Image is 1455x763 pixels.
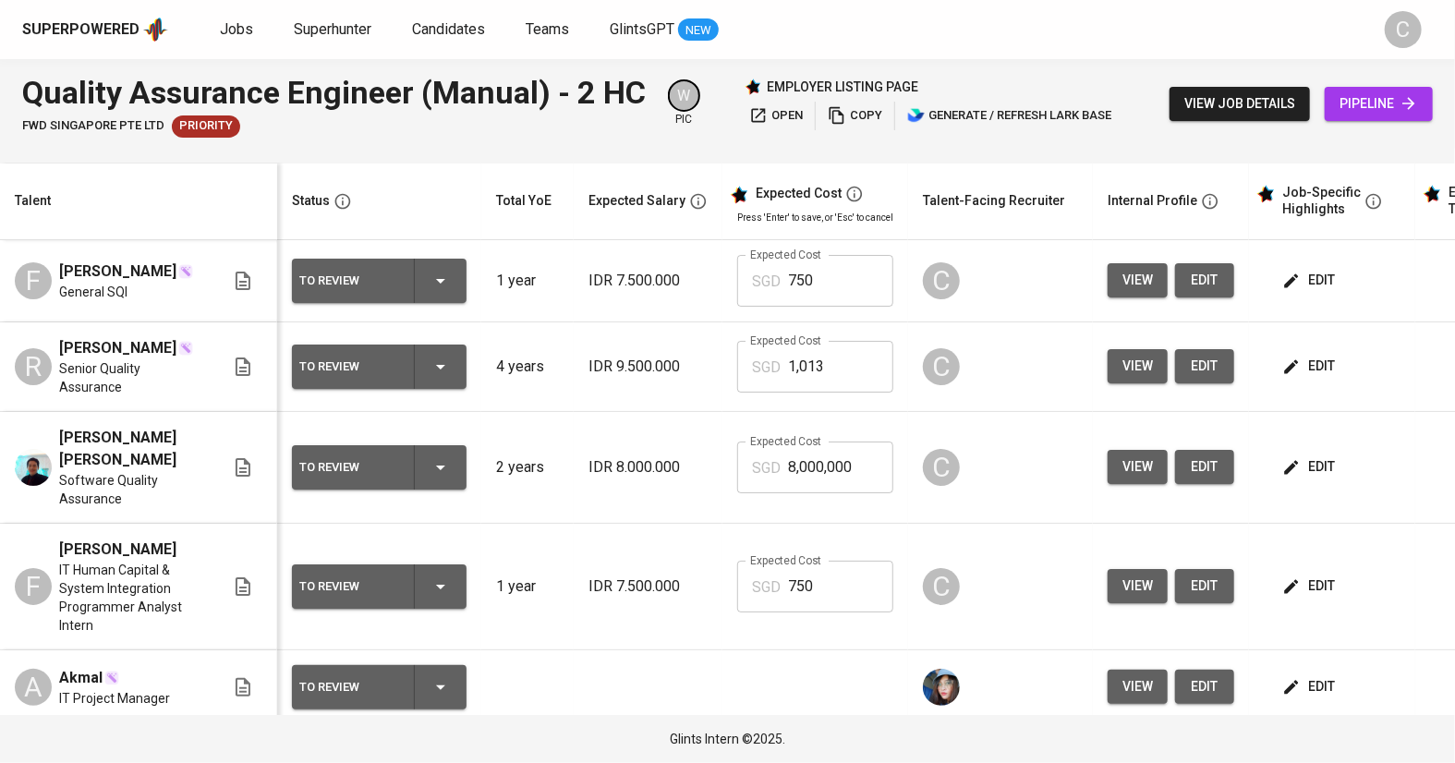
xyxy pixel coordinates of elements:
span: [PERSON_NAME] [59,337,176,359]
span: Teams [526,20,569,38]
span: edit [1286,575,1335,598]
span: GlintsGPT [610,20,674,38]
button: To Review [292,445,467,490]
a: Superpoweredapp logo [22,16,168,43]
button: edit [1279,263,1342,297]
a: edit [1175,670,1234,704]
div: C [923,348,960,385]
a: Teams [526,18,573,42]
a: pipeline [1325,87,1433,121]
div: Expected Cost [756,186,842,202]
p: IDR 9.500.000 [588,356,708,378]
span: Senior Quality Assurance [59,359,202,396]
div: Expected Salary [588,189,685,212]
span: edit [1190,675,1219,698]
span: Akmal [59,667,103,689]
span: Software Quality Assurance [59,471,202,508]
p: 2 years [496,456,559,478]
p: 4 years [496,356,559,378]
span: edit [1286,675,1335,698]
p: SGD [752,271,781,293]
span: Priority [172,117,240,135]
div: R [15,348,52,385]
div: Total YoE [496,189,552,212]
img: magic_wand.svg [178,341,193,356]
p: 1 year [496,270,559,292]
button: To Review [292,259,467,303]
div: To Review [299,455,399,479]
a: Jobs [220,18,257,42]
span: view [1122,675,1153,698]
img: glints_star.svg [730,186,748,204]
div: C [923,262,960,299]
span: view job details [1184,92,1295,115]
a: Superhunter [294,18,375,42]
span: generate / refresh lark base [907,105,1111,127]
button: view [1108,263,1168,297]
p: IDR 8.000.000 [588,456,708,478]
img: magic_wand.svg [178,264,193,279]
div: Superpowered [22,19,139,41]
div: To Review [299,675,399,699]
button: edit [1175,263,1234,297]
span: view [1122,575,1153,598]
img: Glints Star [745,79,761,95]
img: lark [907,106,926,125]
span: edit [1286,455,1335,478]
a: GlintsGPT NEW [610,18,719,42]
div: To Review [299,269,399,293]
button: To Review [292,665,467,709]
span: General SQI [59,283,127,301]
div: F [15,262,52,299]
button: view [1108,450,1168,484]
span: edit [1190,269,1219,292]
div: To Review [299,355,399,379]
span: pipeline [1340,92,1418,115]
button: view job details [1170,87,1310,121]
div: C [923,568,960,605]
img: diazagista@glints.com [923,669,960,706]
span: NEW [678,21,719,40]
div: W [668,79,700,112]
span: [PERSON_NAME] [59,260,176,283]
button: edit [1279,450,1342,484]
span: Candidates [412,20,485,38]
span: view [1122,269,1153,292]
button: edit [1175,569,1234,603]
span: edit [1286,269,1335,292]
a: Candidates [412,18,489,42]
span: open [749,105,803,127]
div: C [1385,11,1422,48]
button: lark generate / refresh lark base [903,102,1116,130]
button: edit [1175,349,1234,383]
div: Talent-Facing Recruiter [923,189,1065,212]
span: edit [1190,575,1219,598]
div: New Job received from Demand Team [172,115,240,138]
div: Talent [15,189,51,212]
button: view [1108,349,1168,383]
button: To Review [292,345,467,389]
div: A [15,669,52,706]
p: IDR 7.500.000 [588,575,708,598]
span: Superhunter [294,20,371,38]
p: Press 'Enter' to save, or 'Esc' to cancel [737,211,893,224]
button: view [1108,569,1168,603]
button: copy [823,102,887,130]
p: IDR 7.500.000 [588,270,708,292]
img: magic_wand.svg [104,671,119,685]
span: view [1122,355,1153,378]
span: edit [1190,455,1219,478]
img: glints_star.svg [1256,185,1275,203]
button: edit [1175,450,1234,484]
span: IT Project Manager [59,689,170,708]
p: 1 year [496,575,559,598]
img: glints_star.svg [1423,185,1441,203]
div: Quality Assurance Engineer (Manual) - 2 HC [22,70,646,115]
p: SGD [752,576,781,599]
span: [PERSON_NAME] [PERSON_NAME] [59,427,202,471]
button: view [1108,670,1168,704]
